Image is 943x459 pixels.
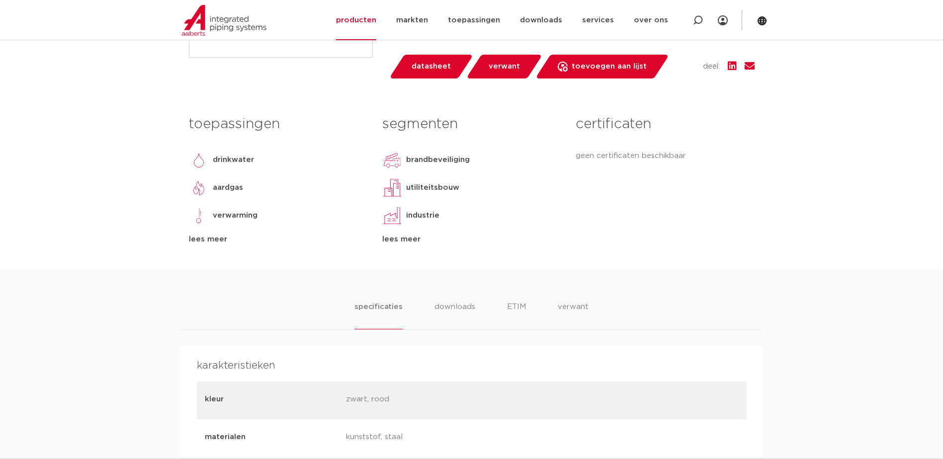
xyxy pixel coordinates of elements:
[507,301,526,329] li: ETIM
[189,150,209,170] img: drinkwater
[576,150,754,162] p: geen certificaten beschikbaar
[406,154,470,166] p: brandbeveiliging
[382,114,561,134] h3: segmenten
[389,55,473,78] a: datasheet
[189,206,209,226] img: verwarming
[489,59,520,75] span: verwant
[703,61,720,73] span: deel:
[382,206,402,226] img: industrie
[434,301,475,329] li: downloads
[412,59,451,75] span: datasheet
[382,178,402,198] img: utiliteitsbouw
[189,114,367,134] h3: toepassingen
[205,431,339,443] p: materialen
[213,182,243,194] p: aardgas
[205,393,339,405] p: kleur
[382,233,561,245] div: lees meer
[354,301,402,329] li: specificaties
[558,301,589,329] li: verwant
[189,233,367,245] div: lees meer
[382,150,402,170] img: brandbeveiliging
[406,210,439,222] p: industrie
[213,210,257,222] p: verwarming
[406,182,459,194] p: utiliteitsbouw
[197,358,747,374] h4: karakteristieken
[576,114,754,134] h3: certificaten
[466,55,542,78] a: verwant
[189,178,209,198] img: aardgas
[572,59,647,75] span: toevoegen aan lijst
[346,431,480,445] p: kunststof, staal
[213,154,254,166] p: drinkwater
[346,393,480,407] p: zwart, rood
